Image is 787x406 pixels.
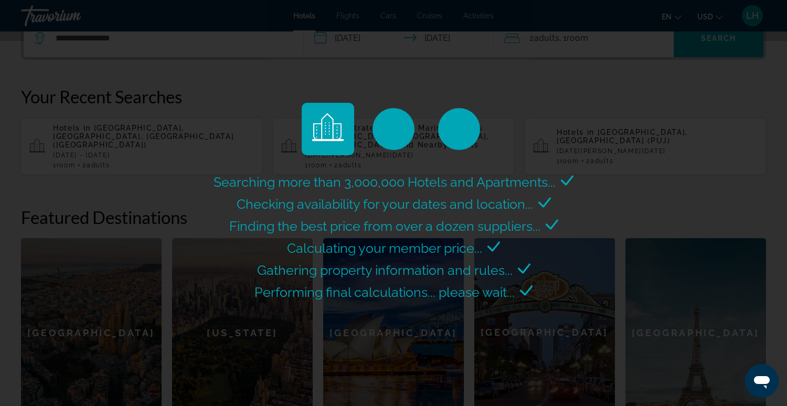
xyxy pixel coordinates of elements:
span: Searching more than 3,000,000 Hotels and Apartments... [214,174,556,190]
span: Gathering property information and rules... [257,262,513,278]
span: Checking availability for your dates and location... [237,196,533,212]
span: Finding the best price from over a dozen suppliers... [229,218,540,234]
span: Calculating your member price... [287,240,482,256]
span: Performing final calculations... please wait... [254,284,515,300]
iframe: Button to launch messaging window [745,364,779,398]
